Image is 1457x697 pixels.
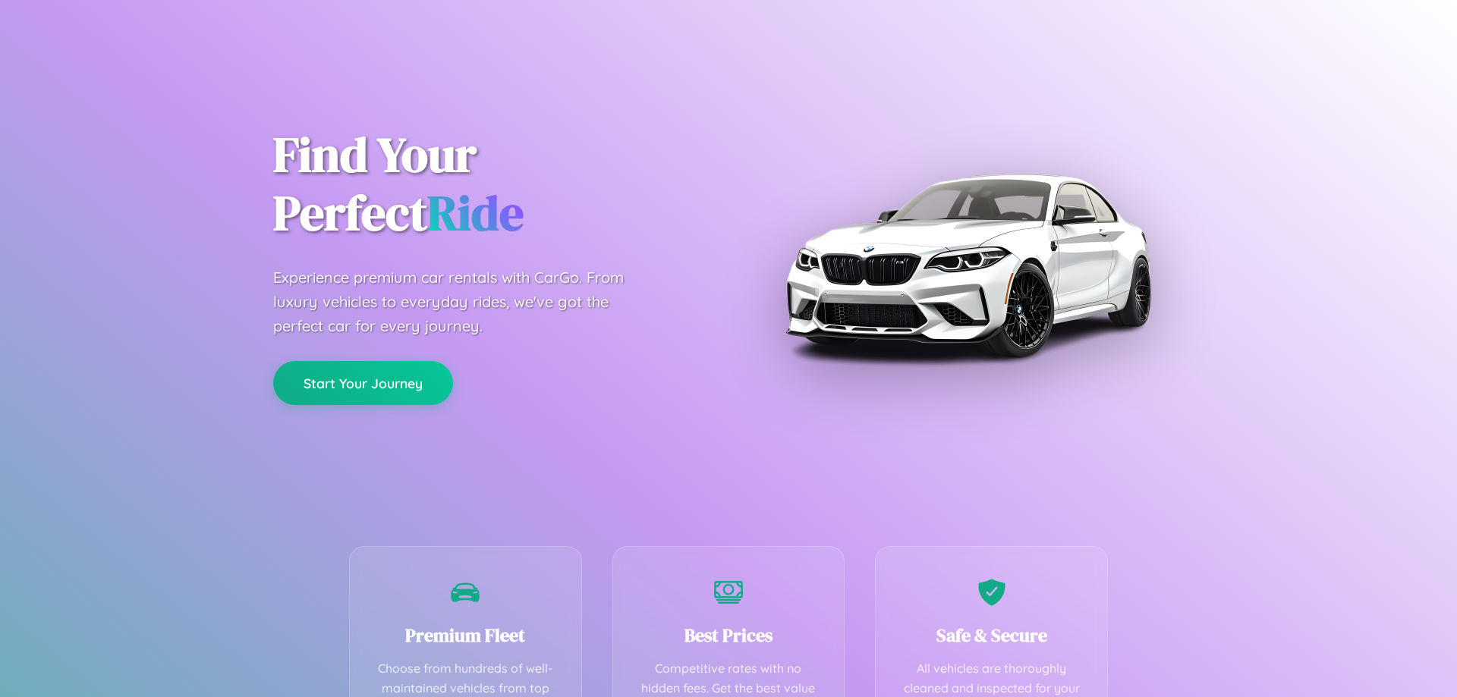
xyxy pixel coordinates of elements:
[427,180,524,246] span: Ride
[636,623,822,648] h3: Best Prices
[273,265,653,338] p: Experience premium car rentals with CarGo. From luxury vehicles to everyday rides, we've got the ...
[273,361,453,405] button: Start Your Journey
[898,623,1084,648] h3: Safe & Secure
[373,623,559,648] h3: Premium Fleet
[778,76,1157,455] img: Premium BMW car rental vehicle
[273,126,706,243] h1: Find Your Perfect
